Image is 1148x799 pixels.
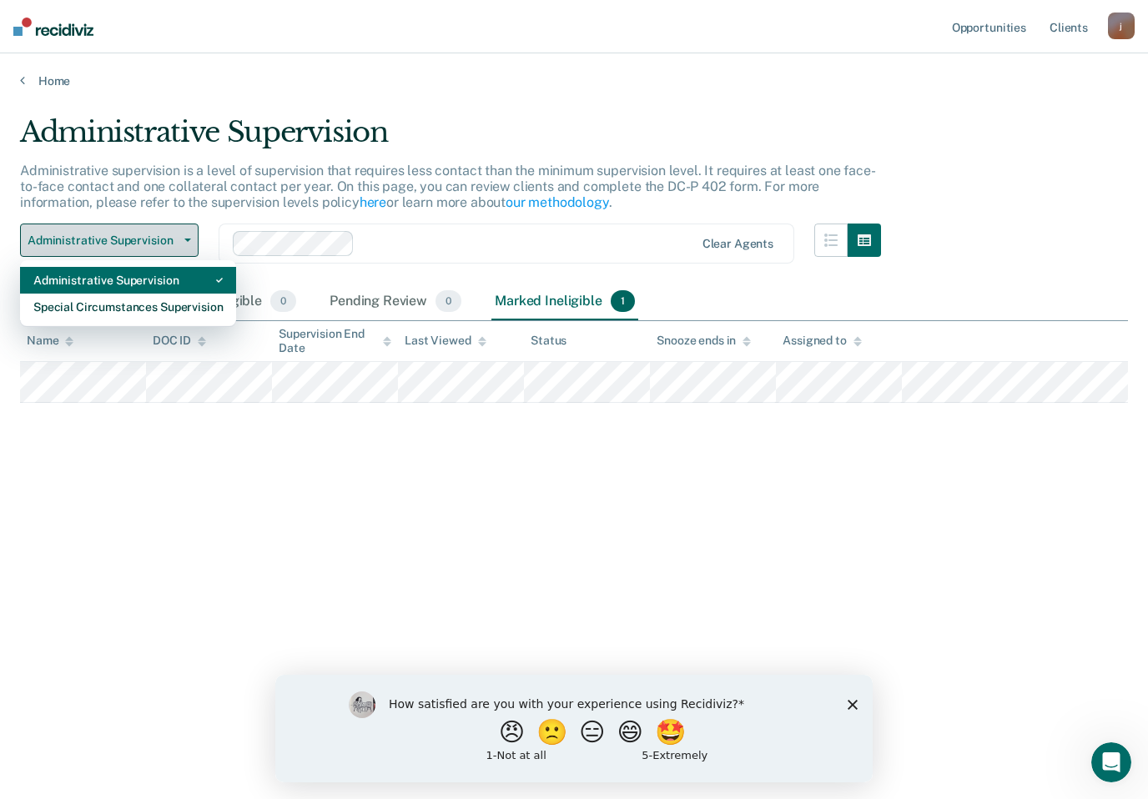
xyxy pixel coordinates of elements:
[657,334,751,348] div: Snooze ends in
[28,234,178,248] span: Administrative Supervision
[20,163,876,210] p: Administrative supervision is a level of supervision that requires less contact than the minimum ...
[491,284,638,320] div: Marked Ineligible1
[506,194,609,210] a: our methodology
[783,334,861,348] div: Assigned to
[27,334,73,348] div: Name
[702,237,773,251] div: Clear agents
[326,284,465,320] div: Pending Review0
[405,334,486,348] div: Last Viewed
[279,327,391,355] div: Supervision End Date
[1108,13,1135,39] button: j
[611,290,635,312] span: 1
[33,267,223,294] div: Administrative Supervision
[1091,742,1131,782] iframe: Intercom live chat
[20,73,1128,88] a: Home
[436,290,461,312] span: 0
[531,334,566,348] div: Status
[13,18,93,36] img: Recidiviz
[153,334,206,348] div: DOC ID
[270,290,296,312] span: 0
[20,115,881,163] div: Administrative Supervision
[20,224,199,257] button: Administrative Supervision
[360,194,386,210] a: here
[33,294,223,320] div: Special Circumstances Supervision
[275,675,873,782] iframe: Survey by Kim from Recidiviz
